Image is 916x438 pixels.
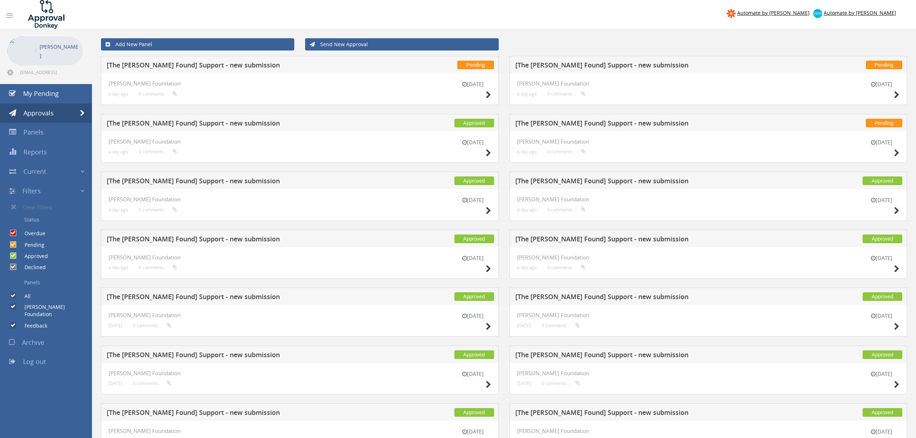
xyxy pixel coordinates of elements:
[517,91,537,97] small: a day ago
[109,196,491,202] h4: [PERSON_NAME] Foundation
[866,61,902,69] span: Pending
[863,312,899,320] small: [DATE]
[139,265,177,270] small: 0 comments...
[40,42,79,60] p: [PERSON_NAME]
[139,91,177,97] small: 0 comments...
[863,196,899,204] small: [DATE]
[517,381,531,386] small: [DATE]
[454,176,494,185] span: Approved
[107,409,377,418] h5: [The [PERSON_NAME] Found] Support - new submission
[109,323,122,328] small: [DATE]
[22,338,44,347] span: Archive
[517,254,900,260] h4: [PERSON_NAME] Foundation
[863,80,899,88] small: [DATE]
[23,357,46,366] span: Log out
[517,370,900,376] h4: [PERSON_NAME] Foundation
[107,62,377,71] h5: [The [PERSON_NAME] Found] Support - new submission
[457,61,494,69] span: Pending
[109,254,491,260] h4: [PERSON_NAME] Foundation
[454,292,494,301] span: Approved
[454,350,494,359] span: Approved
[547,91,586,97] small: 0 comments...
[17,230,45,237] label: Overdue
[824,9,896,16] span: Automate by [PERSON_NAME]
[517,428,900,434] h4: [PERSON_NAME] Foundation
[17,241,44,249] label: Pending
[23,148,47,156] span: Reports
[863,292,902,301] span: Approved
[515,293,785,302] h5: [The [PERSON_NAME] Found] Support - new submission
[517,196,900,202] h4: [PERSON_NAME] Foundation
[515,178,785,187] h5: [The [PERSON_NAME] Found] Support - new submission
[517,207,537,213] small: a day ago
[547,149,586,154] small: 0 comments...
[23,89,59,98] span: My Pending
[20,69,82,75] span: [EMAIL_ADDRESS][DOMAIN_NAME]
[515,351,785,360] h5: [The [PERSON_NAME] Found] Support - new submission
[5,214,92,226] a: Status
[23,167,46,176] span: Current
[517,149,537,154] small: a day ago
[17,253,48,260] label: Approved
[542,323,580,328] small: 0 comments...
[455,370,491,378] small: [DATE]
[17,264,46,271] label: Declined
[109,265,128,270] small: a day ago
[517,265,537,270] small: a day ago
[455,139,491,146] small: [DATE]
[813,9,822,18] img: xero-logo.png
[107,351,377,360] h5: [The [PERSON_NAME] Found] Support - new submission
[139,207,177,213] small: 0 comments...
[863,370,899,378] small: [DATE]
[727,9,736,18] img: zapier-logomark.png
[17,303,92,318] label: [PERSON_NAME] Foundation
[863,254,899,262] small: [DATE]
[107,236,377,245] h5: [The [PERSON_NAME] Found] Support - new submission
[547,207,586,213] small: 0 comments...
[455,312,491,320] small: [DATE]
[5,201,92,214] a: Clear Filters
[863,428,899,435] small: [DATE]
[863,139,899,146] small: [DATE]
[455,196,491,204] small: [DATE]
[133,381,171,386] small: 0 comments...
[23,128,44,136] span: Panels
[305,38,498,51] a: Send New Approval
[17,293,31,300] label: All
[517,80,900,87] h4: [PERSON_NAME] Foundation
[515,62,785,71] h5: [The [PERSON_NAME] Found] Support - new submission
[863,176,902,185] span: Approved
[515,236,785,245] h5: [The [PERSON_NAME] Found] Support - new submission
[109,139,491,145] h4: [PERSON_NAME] Foundation
[542,381,580,386] small: 0 comments...
[517,139,900,145] h4: [PERSON_NAME] Foundation
[107,178,377,187] h5: [The [PERSON_NAME] Found] Support - new submission
[17,322,47,329] label: Feedback
[455,254,491,262] small: [DATE]
[455,80,491,88] small: [DATE]
[109,80,491,87] h4: [PERSON_NAME] Foundation
[737,9,810,16] span: Automate by [PERSON_NAME]
[109,428,491,434] h4: [PERSON_NAME] Foundation
[455,428,491,435] small: [DATE]
[454,119,494,127] span: Approved
[109,207,128,213] small: a day ago
[109,91,128,97] small: a day ago
[109,381,122,386] small: [DATE]
[547,265,586,270] small: 0 comments...
[454,408,494,417] span: Approved
[109,149,128,154] small: a day ago
[5,276,92,289] a: Panels
[107,120,377,129] h5: [The [PERSON_NAME] Found] Support - new submission
[863,350,902,359] span: Approved
[517,323,531,328] small: [DATE]
[515,409,785,418] h5: [The [PERSON_NAME] Found] Support - new submission
[866,119,902,127] span: Pending
[22,187,41,195] span: Filters
[863,408,902,417] span: Approved
[517,312,900,318] h4: [PERSON_NAME] Foundation
[23,109,54,117] span: Approvals
[109,312,491,318] h4: [PERSON_NAME] Foundation
[454,235,494,243] span: Approved
[107,293,377,302] h5: [The [PERSON_NAME] Found] Support - new submission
